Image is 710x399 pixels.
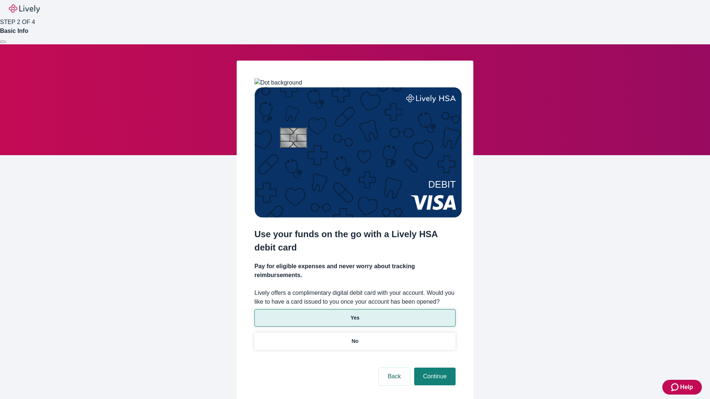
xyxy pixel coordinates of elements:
[254,309,456,327] button: Yes
[254,262,456,280] h4: Pay for eligible expenses and never worry about tracking reimbursements.
[9,4,40,13] img: Lively
[352,337,359,345] p: No
[414,368,456,385] button: Continue
[254,289,456,306] label: Lively offers a complimentary digital debit card with your account. Would you like to have a card...
[351,314,359,322] p: Yes
[254,332,456,350] button: No
[671,383,680,392] svg: Zendesk support icon
[254,87,462,218] img: Debit card
[680,383,693,392] span: Help
[379,368,410,385] button: Back
[254,78,302,87] img: Dot background
[662,380,702,395] button: Zendesk support iconHelp
[254,228,456,254] h2: Use your funds on the go with a Lively HSA debit card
